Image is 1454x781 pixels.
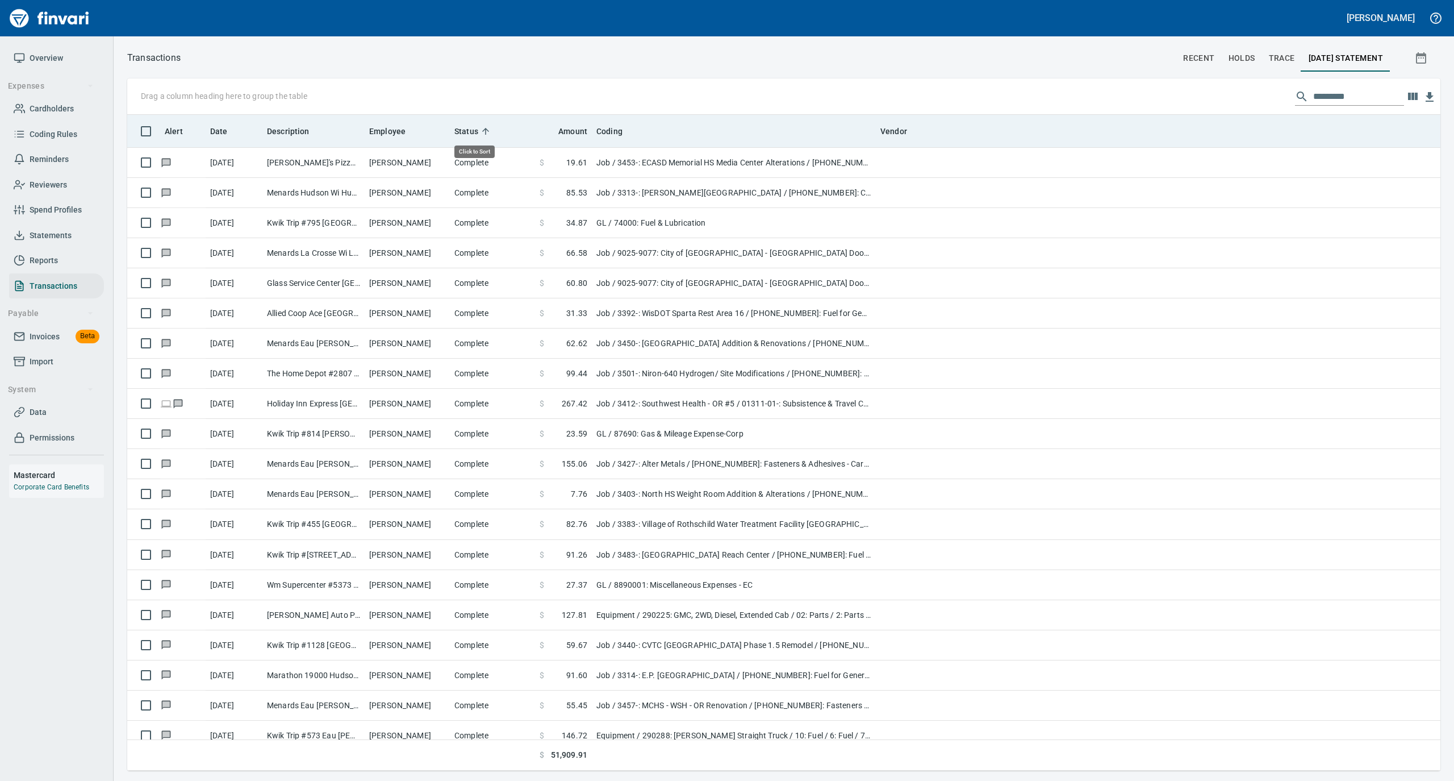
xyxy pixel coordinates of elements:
[1344,9,1418,27] button: [PERSON_NAME]
[880,124,922,138] span: Vendor
[30,127,77,142] span: Coding Rules
[566,247,587,259] span: 66.58
[206,509,262,539] td: [DATE]
[365,509,450,539] td: [PERSON_NAME]
[450,540,535,570] td: Complete
[1404,88,1421,105] button: Choose columns to display
[206,329,262,359] td: [DATE]
[206,570,262,600] td: [DATE]
[365,208,450,238] td: [PERSON_NAME]
[566,217,587,229] span: 34.87
[206,691,262,721] td: [DATE]
[160,159,172,166] span: Has messages
[540,749,544,761] span: $
[566,157,587,168] span: 19.61
[9,96,104,122] a: Cardholders
[30,152,69,167] span: Reminders
[160,641,172,649] span: Has messages
[540,187,544,198] span: $
[450,359,535,389] td: Complete
[592,540,876,570] td: Job / 3483-: [GEOGRAPHIC_DATA] Reach Center / [PHONE_NUMBER]: Fuel for General Conditions/CM Equi...
[450,509,535,539] td: Complete
[450,479,535,509] td: Complete
[592,268,876,298] td: Job / 9025-9077: City of [GEOGRAPHIC_DATA] - [GEOGRAPHIC_DATA] Door Replacement / 80000-10-: MP N...
[540,700,544,711] span: $
[1183,51,1214,65] span: recent
[160,309,172,317] span: Has messages
[365,600,450,630] td: [PERSON_NAME]
[592,600,876,630] td: Equipment / 290225: GMC, 2WD, Diesel, Extended Cab / 02: Parts / 2: Parts # / 74000: Fuel & Lubri...
[562,458,587,470] span: 155.06
[540,217,544,229] span: $
[262,479,365,509] td: Menards Eau [PERSON_NAME] [PERSON_NAME] Eau [PERSON_NAME]
[267,124,310,138] span: Description
[127,51,181,65] p: Transactions
[206,208,262,238] td: [DATE]
[365,329,450,359] td: [PERSON_NAME]
[160,279,172,286] span: Has messages
[9,324,104,350] a: InvoicesBeta
[540,368,544,379] span: $
[206,298,262,329] td: [DATE]
[30,51,63,65] span: Overview
[160,219,172,226] span: Has messages
[450,208,535,238] td: Complete
[206,389,262,419] td: [DATE]
[262,419,365,449] td: Kwik Trip #814 [PERSON_NAME] [GEOGRAPHIC_DATA]
[544,124,587,138] span: Amount
[160,520,172,527] span: Has messages
[206,449,262,479] td: [DATE]
[160,430,172,437] span: Has messages
[558,124,587,138] span: Amount
[3,379,98,400] button: System
[160,400,172,407] span: Online transaction
[450,298,535,329] td: Complete
[9,147,104,172] a: Reminders
[450,691,535,721] td: Complete
[206,178,262,208] td: [DATE]
[450,419,535,449] td: Complete
[365,721,450,751] td: [PERSON_NAME]
[562,609,587,621] span: 127.81
[365,540,450,570] td: [PERSON_NAME]
[592,509,876,539] td: Job / 3383-: Village of Rothschild Water Treatment Facility [GEOGRAPHIC_DATA] / [PHONE_NUMBER]: F...
[566,368,587,379] span: 99.44
[596,124,622,138] span: Coding
[30,178,67,192] span: Reviewers
[8,306,94,321] span: Payable
[450,389,535,419] td: Complete
[566,700,587,711] span: 55.45
[30,102,74,116] span: Cardholders
[365,660,450,691] td: [PERSON_NAME]
[262,298,365,329] td: Allied Coop Ace [GEOGRAPHIC_DATA] [GEOGRAPHIC_DATA]
[566,308,587,319] span: 31.33
[571,488,587,500] span: 7.76
[262,721,365,751] td: Kwik Trip #573 Eau [PERSON_NAME]
[592,359,876,389] td: Job / 3501-: Niron-640 Hydrogen/ Site Modifications / [PHONE_NUMBER]: Consumable CM/GC / 8: Indir...
[1269,51,1295,65] span: trace
[160,701,172,709] span: Has messages
[365,238,450,268] td: [PERSON_NAME]
[1404,44,1440,72] button: Show transactions within a particular date range
[566,549,587,560] span: 91.26
[160,610,172,618] span: Has messages
[262,238,365,268] td: Menards La Crosse Wi La Crosse [GEOGRAPHIC_DATA]
[365,268,450,298] td: [PERSON_NAME]
[206,479,262,509] td: [DATE]
[8,79,94,93] span: Expenses
[9,400,104,425] a: Data
[206,660,262,691] td: [DATE]
[365,178,450,208] td: [PERSON_NAME]
[7,5,92,32] a: Finvari
[172,400,184,407] span: Has messages
[540,518,544,530] span: $
[365,359,450,389] td: [PERSON_NAME]
[262,389,365,419] td: Holiday Inn Express [GEOGRAPHIC_DATA] [GEOGRAPHIC_DATA]
[365,419,450,449] td: [PERSON_NAME]
[592,479,876,509] td: Job / 3403-: North HS Weight Room Addition & Alterations / [PHONE_NUMBER]: Fasteners & Adhesives ...
[30,229,72,243] span: Statements
[540,458,544,470] span: $
[160,580,172,588] span: Has messages
[540,639,544,651] span: $
[9,349,104,375] a: Import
